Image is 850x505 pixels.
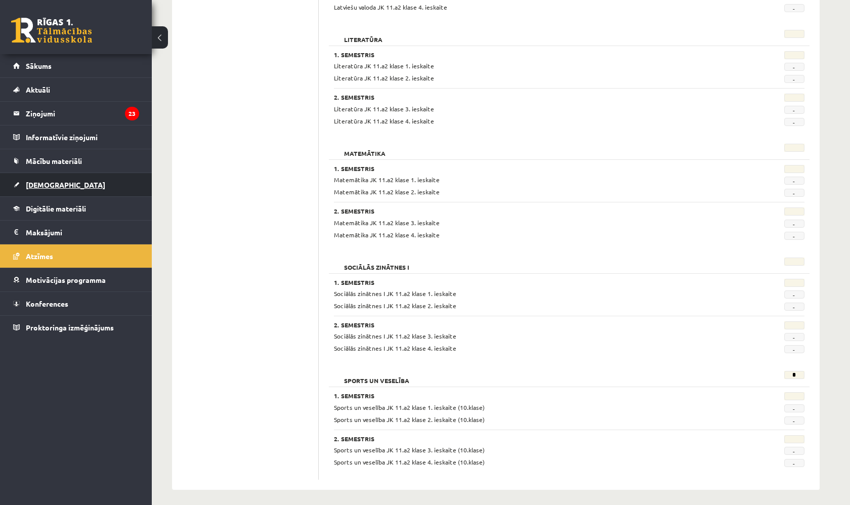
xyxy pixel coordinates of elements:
[26,221,139,244] legend: Maksājumi
[784,447,804,455] span: -
[334,165,724,172] h3: 1. Semestris
[26,156,82,165] span: Mācību materiāli
[13,78,139,101] a: Aktuāli
[26,102,139,125] legend: Ziņojumi
[13,244,139,268] a: Atzīmes
[784,404,804,412] span: -
[26,299,68,308] span: Konferences
[334,219,440,227] span: Matemātika JK 11.a2 klase 3. ieskaite
[11,18,92,43] a: Rīgas 1. Tālmācības vidusskola
[784,303,804,311] span: -
[26,251,53,261] span: Atzīmes
[26,125,139,149] legend: Informatīvie ziņojumi
[125,107,139,120] i: 23
[334,435,724,442] h3: 2. Semestris
[334,207,724,215] h3: 2. Semestris
[334,176,440,184] span: Matemātika JK 11.a2 klase 1. ieskaite
[13,125,139,149] a: Informatīvie ziņojumi
[26,180,105,189] span: [DEMOGRAPHIC_DATA]
[784,459,804,467] span: -
[784,232,804,240] span: -
[784,106,804,114] span: -
[13,268,139,291] a: Motivācijas programma
[26,275,106,284] span: Motivācijas programma
[13,149,139,173] a: Mācību materiāli
[784,75,804,83] span: -
[13,102,139,125] a: Ziņojumi23
[784,345,804,353] span: -
[26,204,86,213] span: Digitālie materiāli
[334,403,485,411] span: Sports un veselība JK 11.a2 klase 1. ieskaite (10.klase)
[334,344,456,352] span: Sociālās zinātnes I JK 11.a2 klase 4. ieskaite
[334,415,485,424] span: Sports un veselība JK 11.a2 klase 2. ieskaite (10.klase)
[13,221,139,244] a: Maksājumi
[26,85,50,94] span: Aktuāli
[784,290,804,299] span: -
[334,446,485,454] span: Sports un veselība JK 11.a2 klase 3. ieskaite (10.klase)
[26,61,52,70] span: Sākums
[334,3,447,11] span: Latviešu valoda JK 11.a2 klase 4. ieskaite
[13,292,139,315] a: Konferences
[334,74,434,82] span: Literatūra JK 11.a2 klase 2. ieskaite
[13,316,139,339] a: Proktoringa izmēģinājums
[334,30,393,40] h2: Literatūra
[784,63,804,71] span: -
[334,231,440,239] span: Matemātika JK 11.a2 klase 4. ieskaite
[784,118,804,126] span: -
[334,188,440,196] span: Matemātika JK 11.a2 klase 2. ieskaite
[13,54,139,77] a: Sākums
[334,302,456,310] span: Sociālās zinātnes I JK 11.a2 klase 2. ieskaite
[784,177,804,185] span: -
[334,117,434,125] span: Literatūra JK 11.a2 klase 4. ieskaite
[334,321,724,328] h3: 2. Semestris
[13,173,139,196] a: [DEMOGRAPHIC_DATA]
[334,279,724,286] h3: 1. Semestris
[13,197,139,220] a: Digitālie materiāli
[334,62,434,70] span: Literatūra JK 11.a2 klase 1. ieskaite
[334,371,419,381] h2: Sports un veselība
[334,51,724,58] h3: 1. Semestris
[334,105,434,113] span: Literatūra JK 11.a2 klase 3. ieskaite
[784,220,804,228] span: -
[334,332,456,340] span: Sociālās zinātnes I JK 11.a2 klase 3. ieskaite
[334,258,419,268] h2: Sociālās zinātnes I
[784,333,804,341] span: -
[26,323,114,332] span: Proktoringa izmēģinājums
[334,94,724,101] h3: 2. Semestris
[334,144,396,154] h2: Matemātika
[784,4,804,12] span: -
[334,392,724,399] h3: 1. Semestris
[784,416,804,425] span: -
[334,289,456,298] span: Sociālās zinātnes I JK 11.a2 klase 1. ieskaite
[784,189,804,197] span: -
[334,458,485,466] span: Sports un veselība JK 11.a2 klase 4. ieskaite (10.klase)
